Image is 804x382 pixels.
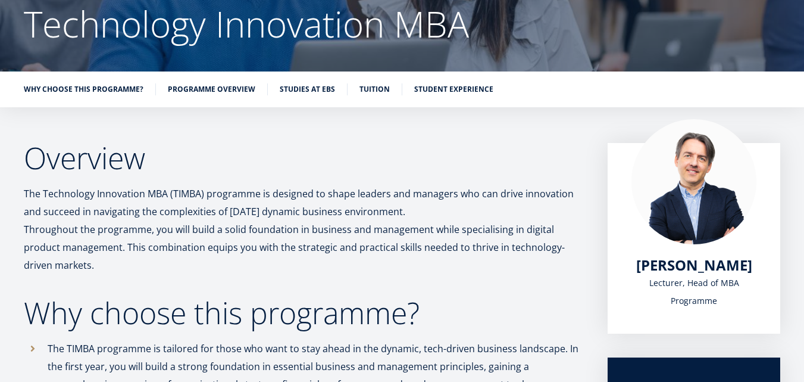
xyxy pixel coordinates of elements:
a: Studies at EBS [280,83,335,95]
input: Two-year MBA [3,182,11,190]
span: [PERSON_NAME] [636,255,752,275]
h2: Overview [24,143,584,173]
input: One-year MBA (in Estonian) [3,166,11,174]
a: Why choose this programme? [24,83,143,95]
a: Tuition [359,83,390,95]
span: Last Name [283,1,321,11]
p: The Technology Innovation MBA (TIMBA) programme is designed to shape leaders and managers who can... [24,185,584,274]
input: Technology Innovation MBA [3,197,11,205]
img: Marko Rillo [631,119,756,244]
span: One-year MBA (in Estonian) [14,166,111,176]
h2: Why choose this programme? [24,298,584,328]
span: Technology Innovation MBA [14,197,114,207]
div: Lecturer, Head of MBA Programme [631,274,756,310]
a: Student experience [414,83,493,95]
a: Programme overview [168,83,255,95]
span: Two-year MBA [14,181,65,192]
a: [PERSON_NAME] [636,256,752,274]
